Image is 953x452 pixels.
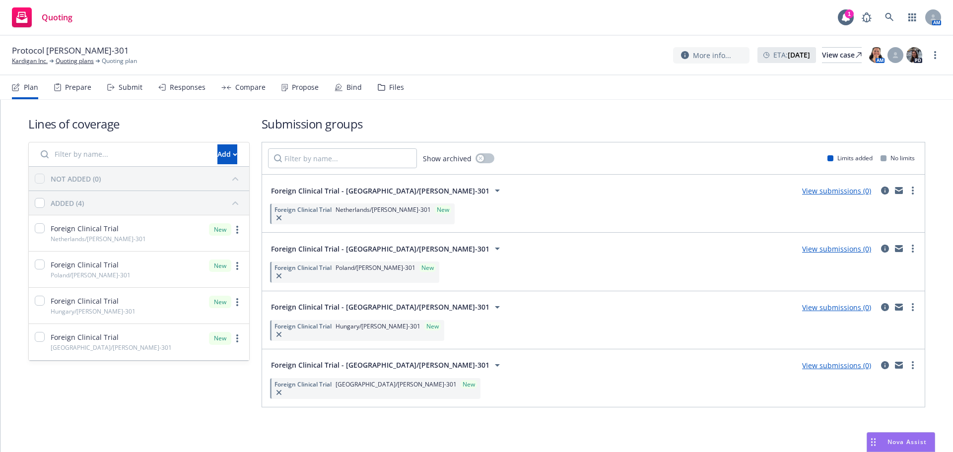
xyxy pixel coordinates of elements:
div: Limits added [827,154,873,162]
span: Nova Assist [887,438,927,446]
span: Foreign Clinical Trial [274,380,332,388]
a: mail [893,301,905,313]
a: View submissions (0) [802,244,871,254]
a: circleInformation [879,243,891,255]
div: Prepare [65,83,91,91]
a: View case [822,47,862,63]
a: mail [893,243,905,255]
a: View submissions (0) [802,361,871,370]
div: Add [217,145,237,164]
span: Netherlands/[PERSON_NAME]-301 [336,205,431,214]
span: Quoting [42,13,72,21]
div: New [424,322,441,330]
div: Compare [235,83,266,91]
input: Filter by name... [35,144,211,164]
span: Foreign Clinical Trial [51,259,119,270]
button: Foreign Clinical Trial - [GEOGRAPHIC_DATA]/[PERSON_NAME]-301 [268,355,506,375]
span: Foreign Clinical Trial [274,263,332,272]
span: [GEOGRAPHIC_DATA]/[PERSON_NAME]-301 [51,343,172,352]
span: Foreign Clinical Trial - [GEOGRAPHIC_DATA]/[PERSON_NAME]-301 [271,360,489,370]
div: Drag to move [867,433,880,452]
span: Foreign Clinical Trial [51,223,119,234]
a: Quoting [8,3,76,31]
strong: [DATE] [788,50,810,60]
div: Files [389,83,404,91]
button: Nova Assist [867,432,935,452]
span: Hungary/[PERSON_NAME]-301 [51,307,136,316]
a: View submissions (0) [802,186,871,195]
div: Bind [346,83,362,91]
div: Submit [119,83,142,91]
span: Foreign Clinical Trial [274,205,332,214]
div: New [209,223,231,236]
a: Search [880,7,899,27]
div: Responses [170,83,205,91]
span: Poland/[PERSON_NAME]-301 [51,271,131,279]
button: More info... [673,47,749,64]
a: circleInformation [879,359,891,371]
input: Filter by name... [268,148,417,168]
span: Foreign Clinical Trial [51,332,119,342]
a: more [907,359,919,371]
a: more [907,301,919,313]
a: more [907,243,919,255]
span: Quoting plan [102,57,137,65]
span: Show archived [423,153,472,164]
span: Poland/[PERSON_NAME]-301 [336,263,415,272]
span: Foreign Clinical Trial - [GEOGRAPHIC_DATA]/[PERSON_NAME]-301 [271,244,489,254]
a: mail [893,185,905,196]
h1: Lines of coverage [28,116,250,132]
a: View submissions (0) [802,303,871,312]
a: Report a Bug [857,7,877,27]
img: photo [906,47,922,63]
a: more [231,332,243,344]
div: New [461,380,477,388]
span: Netherlands/[PERSON_NAME]-301 [51,235,146,243]
span: More info... [693,50,731,61]
div: No limits [881,154,915,162]
div: Plan [24,83,38,91]
a: mail [893,359,905,371]
img: photo [869,47,885,63]
h1: Submission groups [262,116,925,132]
a: circleInformation [879,185,891,196]
a: Kardigan Inc. [12,57,48,65]
div: ADDED (4) [51,198,84,208]
div: 1 [845,9,854,18]
button: ADDED (4) [51,195,243,211]
button: NOT ADDED (0) [51,171,243,187]
a: Quoting plans [56,57,94,65]
a: Switch app [902,7,922,27]
span: Foreign Clinical Trial [274,322,332,330]
span: Hungary/[PERSON_NAME]-301 [336,322,420,330]
button: Foreign Clinical Trial - [GEOGRAPHIC_DATA]/[PERSON_NAME]-301 [268,239,506,258]
span: Protocol [PERSON_NAME]-301 [12,45,129,57]
div: New [209,259,231,272]
a: more [907,185,919,196]
span: ETA : [773,50,810,60]
a: more [231,260,243,272]
div: Propose [292,83,319,91]
span: Foreign Clinical Trial [51,296,119,306]
a: more [929,49,941,61]
button: Add [217,144,237,164]
span: Foreign Clinical Trial - [GEOGRAPHIC_DATA]/[PERSON_NAME]-301 [271,186,489,196]
div: NOT ADDED (0) [51,174,101,184]
a: more [231,296,243,308]
div: New [209,296,231,308]
div: View case [822,48,862,63]
span: Foreign Clinical Trial - [GEOGRAPHIC_DATA]/[PERSON_NAME]-301 [271,302,489,312]
button: Foreign Clinical Trial - [GEOGRAPHIC_DATA]/[PERSON_NAME]-301 [268,297,506,317]
a: circleInformation [879,301,891,313]
span: [GEOGRAPHIC_DATA]/[PERSON_NAME]-301 [336,380,457,388]
a: more [231,224,243,236]
div: New [435,205,451,214]
div: New [209,332,231,344]
button: Foreign Clinical Trial - [GEOGRAPHIC_DATA]/[PERSON_NAME]-301 [268,181,506,200]
div: New [419,263,436,272]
